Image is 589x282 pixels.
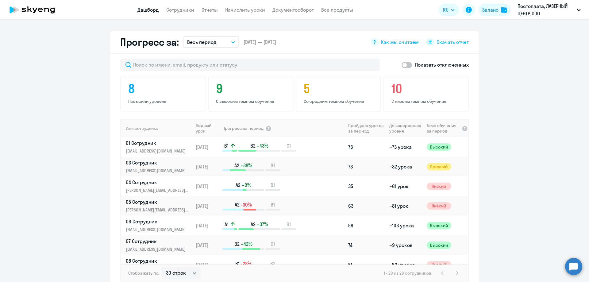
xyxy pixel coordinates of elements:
span: Низкий [427,202,451,210]
th: Первый урок [193,119,222,137]
td: ~73 урока [387,137,424,157]
span: A2 [235,201,240,208]
span: Отображать по: [128,270,159,276]
button: Постоплата, ЛАЗЕРНЫЙ ЦЕНТР, ООО [514,2,584,17]
p: 05 Сотрудник [126,199,189,205]
a: 06 Сотрудник[EMAIL_ADDRESS][DOMAIN_NAME] [126,218,193,233]
td: 35 [346,176,387,196]
a: 07 Сотрудник[EMAIL_ADDRESS][DOMAIN_NAME] [126,238,193,253]
span: B2 [270,260,275,267]
a: Начислить уроки [225,7,265,13]
img: balance [501,7,507,13]
p: [PERSON_NAME][EMAIL_ADDRESS][DOMAIN_NAME] [126,207,189,213]
span: B1 [271,162,275,169]
span: +37% [257,221,268,228]
h4: 5 [304,81,375,96]
p: [EMAIL_ADDRESS][DOMAIN_NAME] [126,226,189,233]
td: [DATE] [193,255,222,275]
span: B1 [271,201,275,208]
a: 05 Сотрудник[PERSON_NAME][EMAIL_ADDRESS][DOMAIN_NAME] [126,199,193,213]
span: C1 [271,241,275,247]
p: [EMAIL_ADDRESS][DOMAIN_NAME] [126,148,189,154]
a: 08 Сотрудник[EMAIL_ADDRESS][DOMAIN_NAME] [126,257,193,272]
span: +38% [241,162,252,169]
span: A2 [234,162,239,169]
h4: 9 [216,81,287,96]
span: Высокий [427,222,451,229]
button: RU [439,4,459,16]
td: 51 [346,255,387,275]
td: [DATE] [193,196,222,216]
span: RU [443,6,448,14]
td: 73 [346,157,387,176]
p: Постоплата, ЛАЗЕРНЫЙ ЦЕНТР, ООО [518,2,575,17]
a: Все продукты [321,7,353,13]
h4: 8 [128,81,199,96]
span: -30% [241,201,252,208]
span: Темп обучения за период [427,123,460,134]
p: [PERSON_NAME][EMAIL_ADDRESS][DOMAIN_NAME] [126,187,189,194]
td: ~103 урока [387,216,424,235]
span: Скачать отчет [437,39,469,45]
span: +42% [241,241,252,247]
p: [EMAIL_ADDRESS][DOMAIN_NAME] [126,167,189,174]
span: 1 - 29 из 29 сотрудников [384,270,431,276]
td: [DATE] [193,157,222,176]
p: Повысили уровень [128,99,199,104]
td: ~50 уроков [387,255,424,275]
a: Отчеты [202,7,218,13]
a: 01 Сотрудник[EMAIL_ADDRESS][DOMAIN_NAME] [126,140,193,154]
span: B1 [224,142,229,149]
th: Имя сотрудника [121,119,193,137]
span: C1 [287,142,291,149]
td: 74 [346,235,387,255]
div: Баланс [482,6,499,14]
h2: Прогресс за: [120,36,179,48]
td: ~32 урока [387,157,424,176]
p: С высоким темпом обучения [216,99,287,104]
p: 08 Сотрудник [126,257,189,264]
span: +9% [242,182,251,188]
span: Низкий [427,183,451,190]
span: -28% [241,260,252,267]
td: ~61 урок [387,176,424,196]
p: [EMAIL_ADDRESS][DOMAIN_NAME] [126,246,189,253]
span: B1 [235,260,240,267]
td: 58 [346,216,387,235]
span: Прогресс за период [222,126,264,131]
span: A1 [225,221,229,228]
p: 07 Сотрудник [126,238,189,245]
td: [DATE] [193,235,222,255]
td: ~81 урок [387,196,424,216]
th: Пройдено уроков за период [346,119,387,137]
span: Высокий [427,143,451,151]
td: [DATE] [193,176,222,196]
p: 03 Сотрудник [126,159,189,166]
p: Со средним темпом обучения [304,99,375,104]
span: [DATE] — [DATE] [244,39,276,45]
span: B1 [287,221,291,228]
h4: 10 [391,81,463,96]
button: Балансbalance [479,4,511,16]
input: Поиск по имени, email, продукту или статусу [120,59,380,71]
p: Показать отключенных [415,61,469,68]
a: Документооборот [272,7,314,13]
span: Средний [427,163,451,170]
td: [DATE] [193,216,222,235]
span: Как мы считаем [381,39,419,45]
span: A2 [236,182,241,188]
span: +43% [257,142,268,149]
a: 03 Сотрудник[EMAIL_ADDRESS][DOMAIN_NAME] [126,159,193,174]
td: 73 [346,137,387,157]
p: 04 Сотрудник [126,179,189,186]
p: Весь период [187,38,217,46]
span: B1 [271,182,275,188]
a: Дашборд [137,7,159,13]
button: Весь период [183,36,239,48]
span: A2 [251,221,256,228]
p: С низким темпом обучения [391,99,463,104]
span: Высокий [427,241,451,249]
span: Низкий [427,261,451,268]
th: До завершения уровня [387,119,424,137]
